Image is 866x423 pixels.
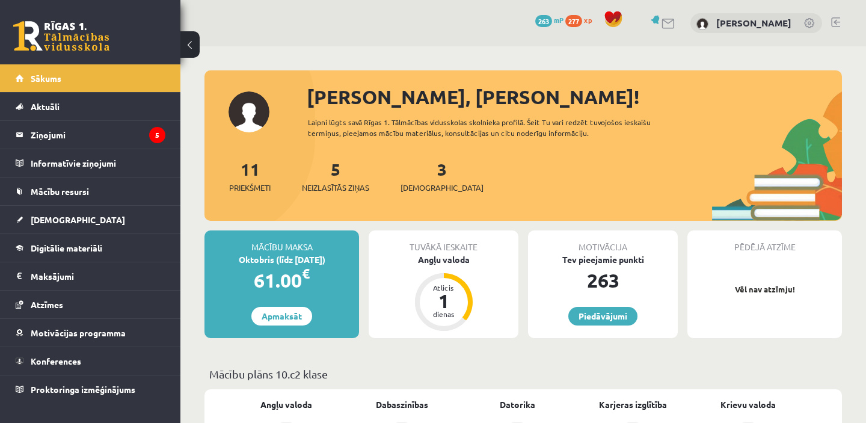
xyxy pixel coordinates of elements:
[31,299,63,310] span: Atzīmes
[204,230,359,253] div: Mācību maksa
[229,182,271,194] span: Priekšmeti
[31,242,102,253] span: Digitālie materiāli
[369,253,518,333] a: Angļu valoda Atlicis 1 dienas
[31,214,125,225] span: [DEMOGRAPHIC_DATA]
[302,182,369,194] span: Neizlasītās ziņas
[369,230,518,253] div: Tuvākā ieskaite
[426,291,462,310] div: 1
[204,266,359,295] div: 61.00
[31,327,126,338] span: Motivācijas programma
[401,158,484,194] a: 3[DEMOGRAPHIC_DATA]
[16,291,165,318] a: Atzīmes
[16,319,165,347] a: Motivācijas programma
[31,101,60,112] span: Aktuāli
[13,21,109,51] a: Rīgas 1. Tālmācības vidusskola
[16,347,165,375] a: Konferences
[16,234,165,262] a: Digitālie materiāli
[696,18,708,30] img: Aleksandrs Polibins
[16,178,165,205] a: Mācību resursi
[16,262,165,290] a: Maksājumi
[716,17,791,29] a: [PERSON_NAME]
[31,262,165,290] legend: Maksājumi
[31,73,61,84] span: Sākums
[528,230,678,253] div: Motivācija
[149,127,165,143] i: 5
[31,149,165,177] legend: Informatīvie ziņojumi
[693,283,836,295] p: Vēl nav atzīmju!
[376,398,428,411] a: Dabaszinības
[307,82,842,111] div: [PERSON_NAME], [PERSON_NAME]!
[528,253,678,266] div: Tev pieejamie punkti
[16,206,165,233] a: [DEMOGRAPHIC_DATA]
[535,15,552,27] span: 263
[16,93,165,120] a: Aktuāli
[302,265,310,282] span: €
[204,253,359,266] div: Oktobris (līdz [DATE])
[16,121,165,149] a: Ziņojumi5
[720,398,776,411] a: Krievu valoda
[302,158,369,194] a: 5Neizlasītās ziņas
[500,398,535,411] a: Datorika
[251,307,312,326] a: Apmaksāt
[209,366,837,382] p: Mācību plāns 10.c2 klase
[584,15,592,25] span: xp
[554,15,564,25] span: mP
[565,15,582,27] span: 277
[568,307,637,326] a: Piedāvājumi
[565,15,598,25] a: 277 xp
[599,398,667,411] a: Karjeras izglītība
[31,384,135,395] span: Proktoringa izmēģinājums
[308,117,690,138] div: Laipni lūgts savā Rīgas 1. Tālmācības vidusskolas skolnieka profilā. Šeit Tu vari redzēt tuvojošo...
[535,15,564,25] a: 263 mP
[687,230,842,253] div: Pēdējā atzīme
[401,182,484,194] span: [DEMOGRAPHIC_DATA]
[31,356,81,366] span: Konferences
[426,310,462,318] div: dienas
[31,186,89,197] span: Mācību resursi
[16,64,165,92] a: Sākums
[229,158,271,194] a: 11Priekšmeti
[528,266,678,295] div: 263
[426,284,462,291] div: Atlicis
[16,149,165,177] a: Informatīvie ziņojumi
[260,398,312,411] a: Angļu valoda
[369,253,518,266] div: Angļu valoda
[31,121,165,149] legend: Ziņojumi
[16,375,165,403] a: Proktoringa izmēģinājums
